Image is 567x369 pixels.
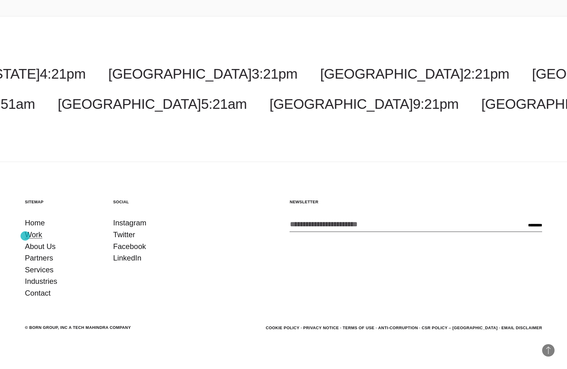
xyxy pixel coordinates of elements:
a: CSR POLICY – [GEOGRAPHIC_DATA] [422,325,498,330]
a: [GEOGRAPHIC_DATA]2:21pm [320,66,509,82]
a: Work [25,229,42,241]
a: [GEOGRAPHIC_DATA]5:21am [58,96,247,112]
a: [GEOGRAPHIC_DATA]9:21pm [270,96,459,112]
a: LinkedIn [113,252,142,264]
span: 4:21pm [40,66,86,82]
a: Partners [25,252,53,264]
a: Twitter [113,229,135,241]
span: 9:21pm [413,96,458,112]
button: Back to Top [542,344,555,357]
a: [GEOGRAPHIC_DATA]3:21pm [108,66,297,82]
span: 3:21pm [252,66,297,82]
a: Home [25,217,45,229]
a: Cookie Policy [266,325,299,330]
a: Email Disclaimer [501,325,542,330]
a: About Us [25,241,56,252]
a: Contact [25,287,51,299]
a: Privacy Notice [303,325,339,330]
a: Services [25,264,53,276]
h5: Sitemap [25,199,101,205]
a: Terms of Use [343,325,374,330]
span: 2:21pm [463,66,509,82]
a: Facebook [113,241,146,252]
span: 5:21am [201,96,247,112]
div: © BORN GROUP, INC A Tech Mahindra Company [25,325,131,331]
h5: Social [113,199,189,205]
a: Industries [25,275,57,287]
a: Anti-Corruption [378,325,418,330]
a: Instagram [113,217,146,229]
h5: Newsletter [290,199,542,205]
